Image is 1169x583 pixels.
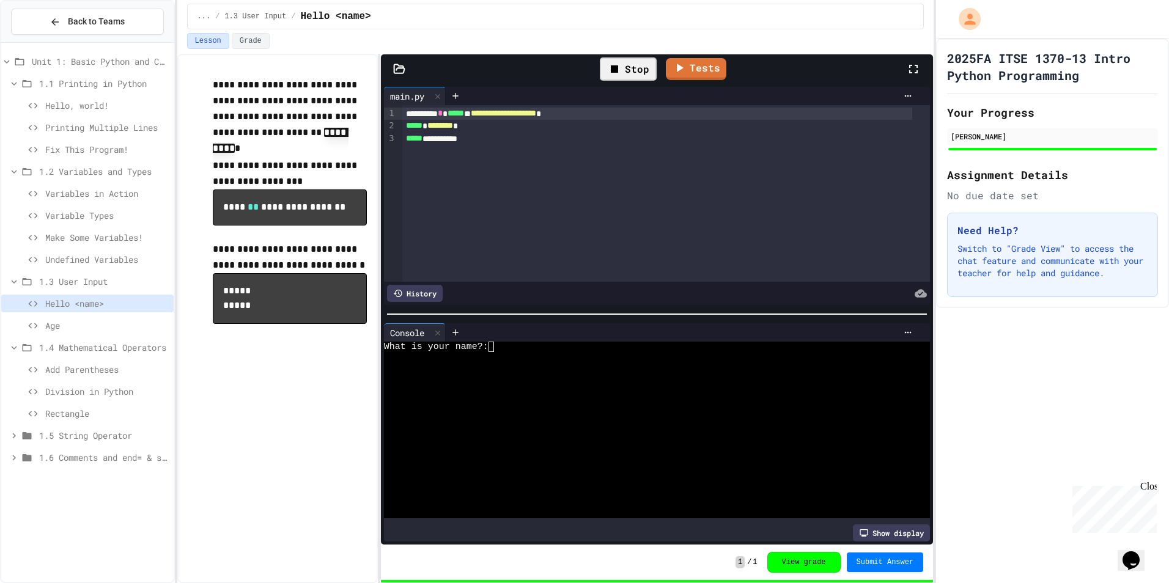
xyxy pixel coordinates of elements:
span: Hello <name> [300,9,371,24]
button: Back to Teams [11,9,164,35]
span: Division in Python [45,385,169,398]
span: What is your name?: [384,342,489,352]
span: Unit 1: Basic Python and Console Interaction [32,55,169,68]
h3: Need Help? [957,223,1148,238]
span: 1.4 Mathematical Operators [39,341,169,354]
span: Variable Types [45,209,169,222]
span: Add Parentheses [45,363,169,376]
h1: 2025FA ITSE 1370-13 Intro Python Programming [947,50,1158,84]
button: View grade [767,552,841,573]
span: Printing Multiple Lines [45,121,169,134]
span: Make Some Variables! [45,231,169,244]
div: 1 [384,108,396,120]
span: Submit Answer [857,557,914,567]
div: 3 [384,133,396,145]
span: / [747,557,751,567]
div: History [387,285,443,302]
span: 1 [753,557,757,567]
div: 2 [384,120,396,132]
iframe: chat widget [1118,534,1157,571]
span: Back to Teams [68,15,125,28]
button: Lesson [187,33,229,49]
span: Undefined Variables [45,253,169,266]
div: main.py [384,87,446,105]
span: Age [45,319,169,332]
div: Console [384,323,446,342]
div: Console [384,326,430,339]
span: Fix This Program! [45,143,169,156]
span: 1.6 Comments and end= & sep= [39,451,169,464]
span: 1 [736,556,745,568]
div: No due date set [947,188,1158,203]
button: Grade [232,33,270,49]
iframe: chat widget [1068,481,1157,533]
h2: Assignment Details [947,166,1158,183]
div: Show display [853,524,930,541]
span: / [291,12,295,21]
div: Stop [600,57,657,81]
span: ... [197,12,211,21]
span: 1.5 String Operator [39,429,169,442]
span: 1.3 User Input [224,12,286,21]
div: Chat with us now!Close [5,5,84,78]
span: Rectangle [45,407,169,420]
span: 1.1 Printing in Python [39,77,169,90]
p: Switch to "Grade View" to access the chat feature and communicate with your teacher for help and ... [957,243,1148,279]
span: Hello <name> [45,297,169,310]
span: Hello, world! [45,99,169,112]
span: 1.2 Variables and Types [39,165,169,178]
h2: Your Progress [947,104,1158,121]
button: Submit Answer [847,552,924,572]
span: / [215,12,219,21]
div: [PERSON_NAME] [951,131,1154,142]
div: My Account [946,5,984,33]
div: main.py [384,90,430,103]
span: 1.3 User Input [39,275,169,288]
a: Tests [666,58,726,80]
span: Variables in Action [45,187,169,200]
